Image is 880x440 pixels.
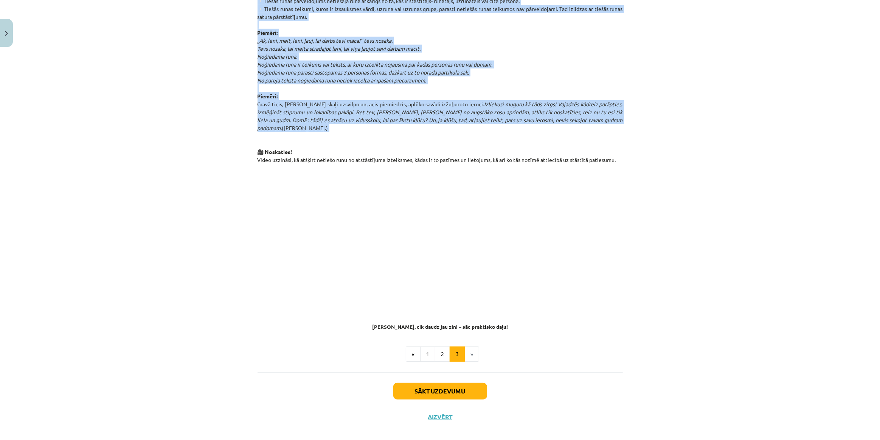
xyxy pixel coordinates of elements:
strong: Piemēri: [258,93,278,100]
strong: 🎥 Noskaties! [258,148,292,155]
img: icon-close-lesson-0947bae3869378f0d4975bcd49f059093ad1ed9edebbc8119c70593378902aed.svg [5,31,8,36]
button: 1 [420,347,435,362]
nav: Page navigation example [258,347,623,362]
button: 3 [450,347,465,362]
strong: Piemēri: [258,29,278,36]
button: 2 [435,347,450,362]
button: « [406,347,421,362]
button: Aizvērt [426,413,455,421]
em: ,,Ak, lēni, meit, lēni, ļauj, lai darbs tevi māca!’’ tēvs nosaka. Tēvs nosaka, lai meita strādājo... [258,37,493,84]
button: Sākt uzdevumu [393,383,487,400]
strong: [PERSON_NAME], cik daudz jau zini – sāc praktisko daļu! [372,323,508,330]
